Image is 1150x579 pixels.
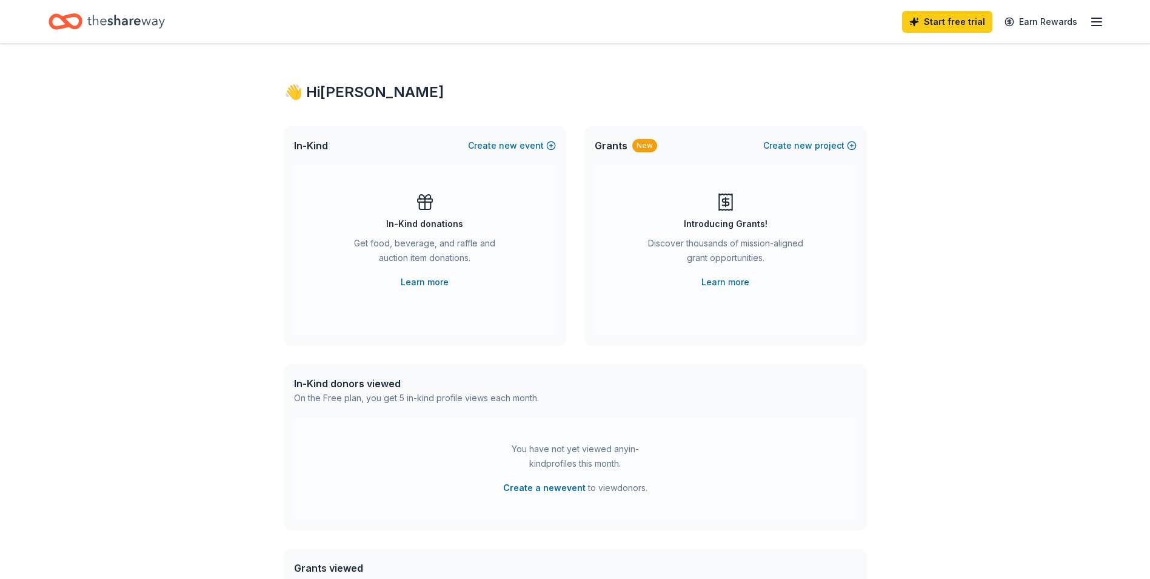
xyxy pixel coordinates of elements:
button: Createnewevent [468,138,556,153]
a: Earn Rewards [997,11,1085,33]
div: 👋 Hi [PERSON_NAME] [284,83,866,102]
a: Home [48,7,165,36]
div: In-Kind donations [386,217,463,231]
button: Createnewproject [763,138,857,153]
a: Start free trial [902,11,992,33]
div: Get food, beverage, and raffle and auction item donations. [343,236,507,270]
div: You have not yet viewed any in-kind profiles this month. [500,442,651,471]
span: Grants [595,138,627,153]
a: Learn more [401,275,449,289]
span: new [499,138,517,153]
div: In-Kind donors viewed [294,376,539,391]
div: Grants viewed [294,561,532,575]
div: On the Free plan, you get 5 in-kind profile views each month. [294,391,539,405]
a: Learn more [701,275,749,289]
div: Discover thousands of mission-aligned grant opportunities. [643,236,808,270]
span: new [794,138,812,153]
span: to view donors . [503,481,647,495]
div: New [632,139,657,152]
button: Create a newevent [503,481,586,495]
div: Introducing Grants! [684,217,767,231]
span: In-Kind [294,138,328,153]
